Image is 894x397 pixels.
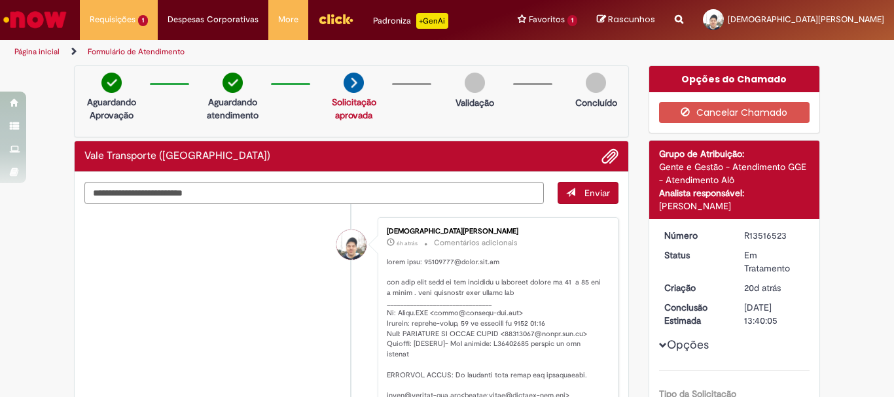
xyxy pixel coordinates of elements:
[223,73,243,93] img: check-circle-green.png
[84,150,270,162] h2: Vale Transporte (VT) Histórico de tíquete
[14,46,60,57] a: Página inicial
[138,15,148,26] span: 1
[397,239,418,247] span: 6h atrás
[90,13,135,26] span: Requisições
[659,147,810,160] div: Grupo de Atribuição:
[744,229,805,242] div: R13516523
[456,96,494,109] p: Validação
[586,73,606,93] img: img-circle-grey.png
[278,13,298,26] span: More
[659,199,810,213] div: [PERSON_NAME]
[654,229,735,242] dt: Número
[373,13,448,29] div: Padroniza
[80,95,143,122] p: Aguardando Aprovação
[584,187,610,199] span: Enviar
[659,102,810,123] button: Cancelar Chamado
[434,237,518,249] small: Comentários adicionais
[101,73,122,93] img: check-circle-green.png
[344,73,364,93] img: arrow-next.png
[608,13,655,26] span: Rascunhos
[387,228,605,235] div: [DEMOGRAPHIC_DATA][PERSON_NAME]
[728,14,884,25] span: [DEMOGRAPHIC_DATA][PERSON_NAME]
[744,249,805,275] div: Em Tratamento
[10,40,586,64] ul: Trilhas de página
[601,148,618,165] button: Adicionar anexos
[88,46,185,57] a: Formulário de Atendimento
[397,239,418,247] time: 29/09/2025 16:24:47
[654,249,735,262] dt: Status
[744,282,781,294] time: 10/09/2025 16:19:08
[558,182,618,204] button: Enviar
[597,14,655,26] a: Rascunhos
[1,7,69,33] img: ServiceNow
[84,182,544,204] textarea: Digite sua mensagem aqui...
[744,301,805,327] div: [DATE] 13:40:05
[744,281,805,294] div: 10/09/2025 16:19:08
[168,13,259,26] span: Despesas Corporativas
[465,73,485,93] img: img-circle-grey.png
[336,230,367,260] div: Cristiano Da Silva Paiva
[649,66,820,92] div: Opções do Chamado
[201,95,264,122] p: Aguardando atendimento
[332,96,376,121] a: Solicitação aprovada
[654,281,735,294] dt: Criação
[575,96,617,109] p: Concluído
[318,9,353,29] img: click_logo_yellow_360x200.png
[659,186,810,199] div: Analista responsável:
[654,301,735,327] dt: Conclusão Estimada
[567,15,577,26] span: 1
[416,13,448,29] p: +GenAi
[744,282,781,294] span: 20d atrás
[529,13,565,26] span: Favoritos
[659,160,810,186] div: Gente e Gestão - Atendimento GGE - Atendimento Alô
